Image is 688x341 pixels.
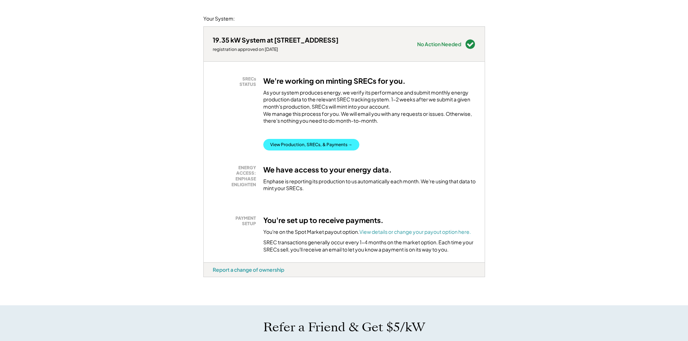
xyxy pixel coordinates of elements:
div: 19.35 kW System at [STREET_ADDRESS] [213,36,338,44]
div: As your system produces energy, we verify its performance and submit monthly energy production da... [263,89,476,128]
h1: Refer a Friend & Get $5/kW [263,320,425,335]
a: View details or change your payout option here. [359,228,471,235]
div: PAYMENT SETUP [216,215,256,227]
div: Enphase is reporting its production to us automatically each month. We're using that data to mint... [263,178,476,192]
div: No Action Needed [417,41,461,47]
div: ENERGY ACCESS: ENPHASE ENLIGHTEN [216,165,256,187]
div: SREC transactions generally occur every 1-4 months on the market option. Each time your SRECs sel... [263,239,476,253]
div: Report a change of ownership [213,266,284,273]
button: View Production, SRECs, & Payments → [263,139,359,150]
div: registration approved on [DATE] [213,47,338,52]
div: Your System: [203,15,235,22]
h3: We're working on minting SRECs for you. [263,76,406,86]
h3: You're set up to receive payments. [263,215,384,225]
div: SRECs STATUS [216,76,256,87]
div: You're on the Spot Market payout option. [263,228,471,236]
div: zassxmwq - VA Distributed [203,277,230,280]
h3: We have access to your energy data. [263,165,392,174]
